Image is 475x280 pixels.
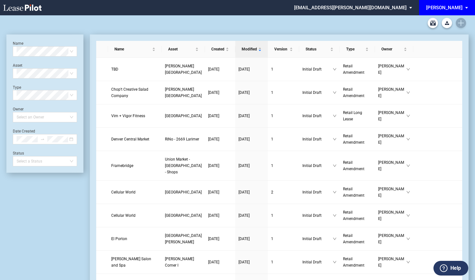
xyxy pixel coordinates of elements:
[208,237,219,241] span: [DATE]
[271,114,273,118] span: 1
[111,236,159,242] a: El Porton
[168,46,194,52] span: Asset
[165,113,202,119] a: [GEOGRAPHIC_DATA]
[333,214,337,217] span: down
[111,114,145,118] span: Vim + Vigor Fitness
[406,67,410,71] span: down
[111,113,159,119] a: Vim + Vigor Fitness
[271,237,273,241] span: 1
[378,86,406,99] span: [PERSON_NAME]
[343,210,364,221] span: Retail Amendment
[343,64,364,75] span: Retail Amendment
[343,257,364,268] span: Retail Amendment
[13,41,23,46] label: Name
[165,232,202,245] a: [GEOGRAPHIC_DATA][PERSON_NAME]
[238,163,265,169] a: [DATE]
[165,189,202,195] a: [GEOGRAPHIC_DATA]
[238,137,250,141] span: [DATE]
[165,157,202,174] span: Union Market - 1270 4th Street - Shops
[343,110,362,121] span: Retail Long Lease
[238,67,250,72] span: [DATE]
[40,137,45,141] span: to
[378,63,406,76] span: [PERSON_NAME]
[235,41,268,58] th: Modified
[406,214,410,217] span: down
[271,163,273,168] span: 1
[271,236,296,242] a: 1
[205,41,235,58] th: Created
[238,190,250,194] span: [DATE]
[111,137,149,141] span: Denver Central Market
[271,189,296,195] a: 2
[346,46,364,52] span: Type
[333,67,337,71] span: down
[238,236,265,242] a: [DATE]
[450,264,461,272] label: Help
[238,136,265,142] a: [DATE]
[208,163,232,169] a: [DATE]
[238,237,250,241] span: [DATE]
[208,66,232,72] a: [DATE]
[238,90,250,95] span: [DATE]
[208,137,219,141] span: [DATE]
[343,63,372,76] a: Retail Amendment
[271,89,296,96] a: 1
[426,5,463,11] div: [PERSON_NAME]
[211,46,224,52] span: Created
[208,67,219,72] span: [DATE]
[343,159,372,172] a: Retail Amendment
[271,213,273,218] span: 1
[208,113,232,119] a: [DATE]
[111,66,159,72] a: TBD
[406,237,410,241] span: down
[238,259,265,265] a: [DATE]
[302,212,333,219] span: Initial Draft
[378,110,406,122] span: [PERSON_NAME]
[333,137,337,141] span: down
[406,114,410,118] span: down
[271,260,273,264] span: 1
[165,213,202,218] span: Strawberry Village
[333,190,337,194] span: down
[165,156,202,175] a: Union Market - [GEOGRAPHIC_DATA] - Shops
[340,41,375,58] th: Type
[111,256,159,269] a: [PERSON_NAME] Salon and Spa
[428,18,438,28] a: Archive
[406,137,410,141] span: down
[333,164,337,168] span: down
[208,236,232,242] a: [DATE]
[238,113,265,119] a: [DATE]
[162,41,205,58] th: Asset
[343,256,372,269] a: Retail Amendment
[13,107,24,111] label: Owner
[238,189,265,195] a: [DATE]
[271,66,296,72] a: 1
[406,190,410,194] span: down
[302,136,333,142] span: Initial Draft
[111,237,127,241] span: El Porton
[343,209,372,222] a: Retail Amendment
[165,87,202,98] span: Trenholm Plaza
[343,233,364,244] span: Retail Amendment
[271,259,296,265] a: 1
[13,151,24,155] label: Status
[302,163,333,169] span: Initial Draft
[111,163,133,168] span: Framebridge
[271,113,296,119] a: 1
[111,163,159,169] a: Framebridge
[378,256,406,269] span: [PERSON_NAME]
[108,41,162,58] th: Name
[111,87,148,98] span: Chop’t Creative Salad Company
[165,137,199,141] span: RiNo - 2669 Larimer
[375,41,413,58] th: Owner
[433,261,468,276] button: Help
[274,46,288,52] span: Version
[333,114,337,118] span: down
[343,160,364,171] span: Retail Amendment
[111,189,159,195] a: Cellular World
[165,114,202,118] span: Alamo Plaza Shopping Center
[208,189,232,195] a: [DATE]
[208,213,219,218] span: [DATE]
[13,63,22,68] label: Asset
[343,232,372,245] a: Retail Amendment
